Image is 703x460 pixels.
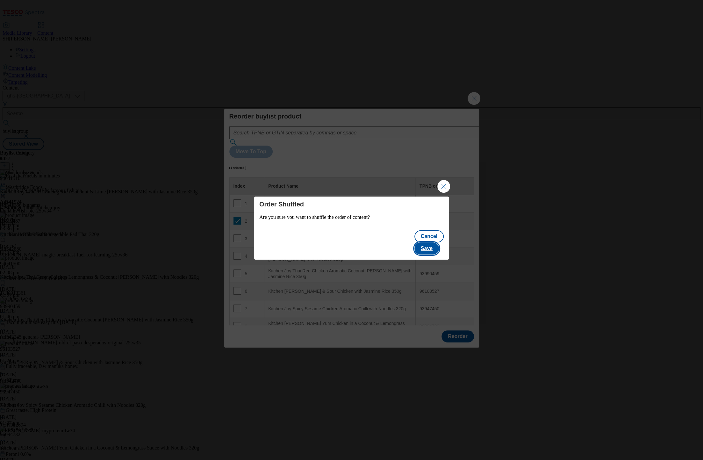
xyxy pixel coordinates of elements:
button: Cancel [414,230,444,242]
button: Save [414,242,439,255]
p: Are you sure you want to shuffle the order of content? [259,214,444,220]
h4: Order Shuffled [259,200,444,208]
button: Close Modal [437,180,450,193]
div: Modal [254,197,449,260]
